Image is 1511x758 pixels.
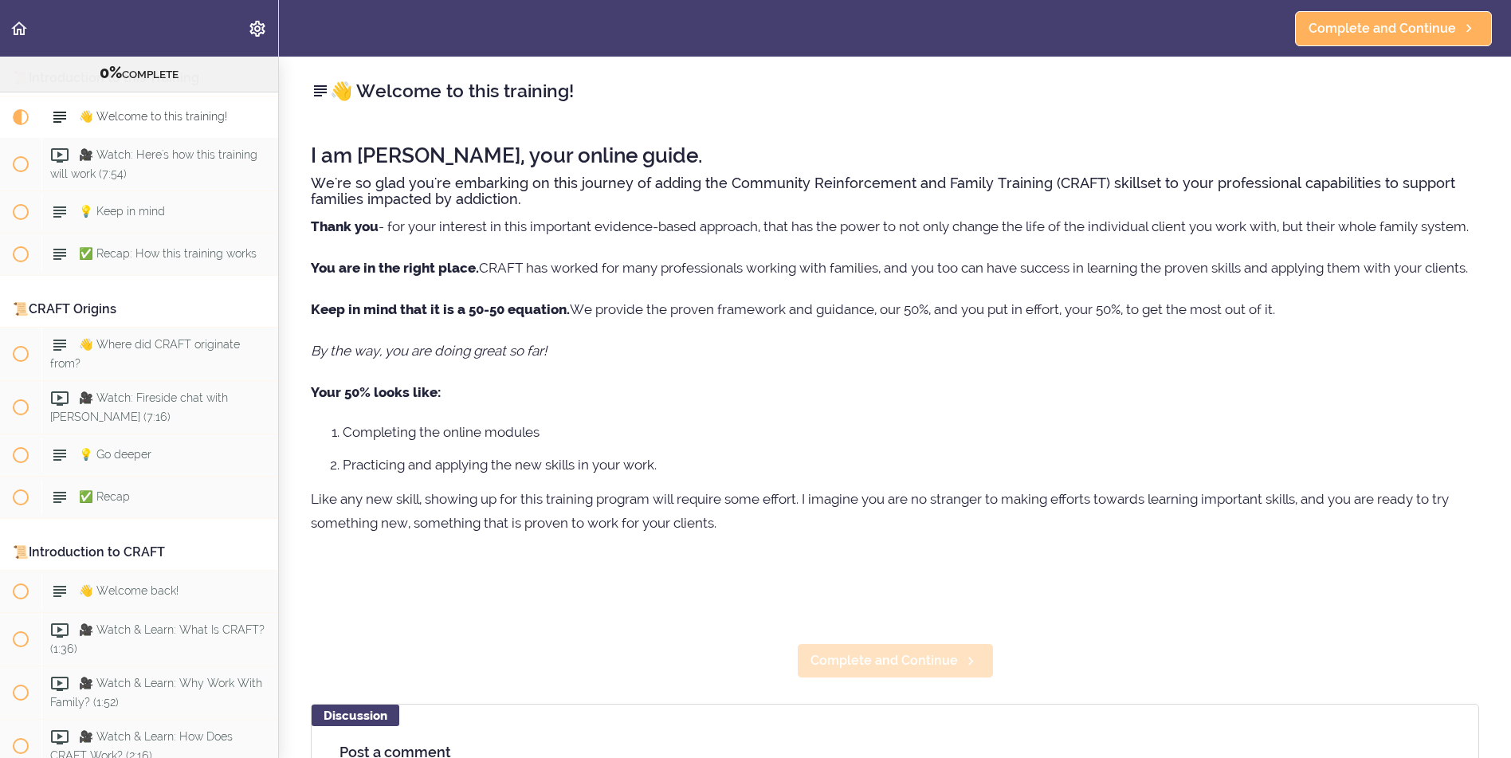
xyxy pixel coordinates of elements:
[79,110,227,123] span: 👋 Welcome to this training!
[311,301,570,317] strong: Keep in mind that it is a 50-50 equation.
[10,19,29,38] svg: Back to course curriculum
[311,144,1479,167] h2: I am [PERSON_NAME], your online guide.
[311,175,1479,207] h4: We're so glad you're embarking on this journey of adding the Community Reinforcement and Family T...
[50,623,265,654] span: 🎥 Watch & Learn: What Is CRAFT? (1:36)
[311,77,1479,104] h2: 👋 Welcome to this training!
[1309,19,1456,38] span: Complete and Continue
[311,487,1479,535] p: Like any new skill, showing up for this training program will require some effort. I imagine you ...
[311,343,547,359] em: By the way, you are doing great so far!
[20,63,258,84] div: COMPLETE
[343,454,1479,475] li: Practicing and applying the new skills in your work.
[311,218,379,234] strong: Thank you
[311,297,1479,321] p: We provide the proven framework and guidance, our 50%, and you put in effort, your 50%, to get th...
[79,205,165,218] span: 💡 Keep in mind
[311,214,1479,238] p: - for your interest in this important evidence-based approach, that has the power to not only cha...
[311,256,1479,280] p: CRAFT has worked for many professionals working with families, and you too can have success in le...
[50,338,240,369] span: 👋 Where did CRAFT originate from?
[312,705,399,726] div: Discussion
[50,148,257,179] span: 🎥 Watch: Here's how this training will work (7:54)
[311,384,441,400] strong: Your 50% looks like:
[50,677,262,708] span: 🎥 Watch & Learn: Why Work With Family? (1:52)
[100,63,122,82] span: 0%
[311,260,479,276] strong: You are in the right place.
[343,422,1479,442] li: Completing the online modules
[79,448,151,461] span: 💡 Go deeper
[248,19,267,38] svg: Settings Menu
[797,643,994,678] a: Complete and Continue
[1295,11,1492,46] a: Complete and Continue
[50,391,228,422] span: 🎥 Watch: Fireside chat with [PERSON_NAME] (7:16)
[79,247,257,260] span: ✅ Recap: How this training works
[79,490,130,503] span: ✅ Recap
[79,584,179,597] span: 👋 Welcome back!
[810,651,958,670] span: Complete and Continue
